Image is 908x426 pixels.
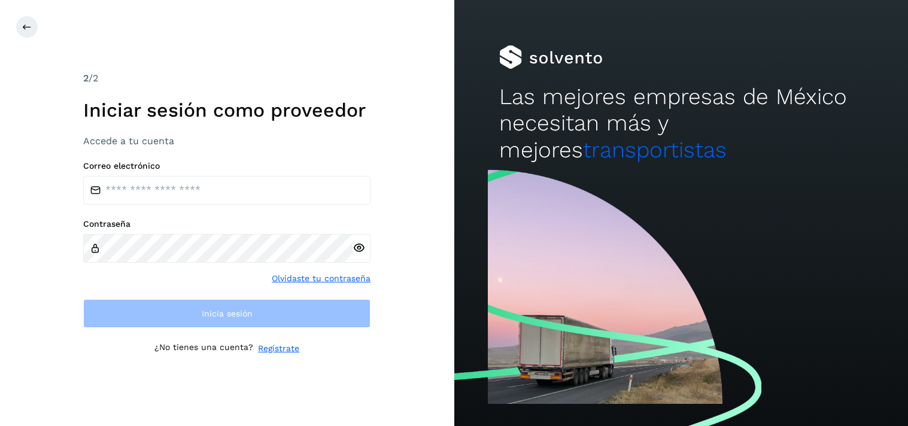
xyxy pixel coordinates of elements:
[83,219,371,229] label: Contraseña
[202,309,253,318] span: Inicia sesión
[83,161,371,171] label: Correo electrónico
[583,137,727,163] span: transportistas
[499,84,863,163] h2: Las mejores empresas de México necesitan más y mejores
[83,135,371,147] h3: Accede a tu cuenta
[83,99,371,121] h1: Iniciar sesión como proveedor
[83,299,371,328] button: Inicia sesión
[83,72,89,84] span: 2
[258,342,299,355] a: Regístrate
[83,71,371,86] div: /2
[154,342,253,355] p: ¿No tienes una cuenta?
[272,272,371,285] a: Olvidaste tu contraseña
